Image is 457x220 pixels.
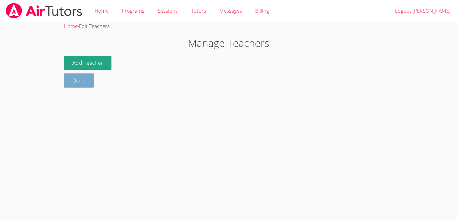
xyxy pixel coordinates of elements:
div: › [64,22,393,31]
span: Edit Teachers [79,23,110,29]
a: Home [64,23,78,29]
span: Messages [219,7,242,14]
h1: Manage Teachers [64,36,393,51]
button: Add Teacher [64,56,111,70]
a: Done [64,73,94,88]
img: airtutors_banner-c4298cdbf04f3fff15de1276eac7730deb9818008684d7c2e4769d2f7ddbe033.png [5,3,83,18]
